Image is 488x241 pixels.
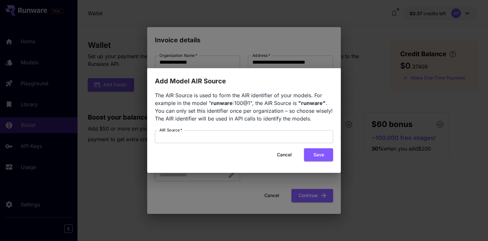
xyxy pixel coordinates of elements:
h2: Add Model AIR Source [147,68,341,86]
button: Cancel [270,148,299,162]
span: The AIR Source is used to form the AIR identifier of your models. For example in the model " :100... [155,92,333,122]
b: runware [211,100,233,106]
label: AIR Source [159,127,182,133]
button: Save [304,148,333,162]
b: "runware" [298,100,326,106]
